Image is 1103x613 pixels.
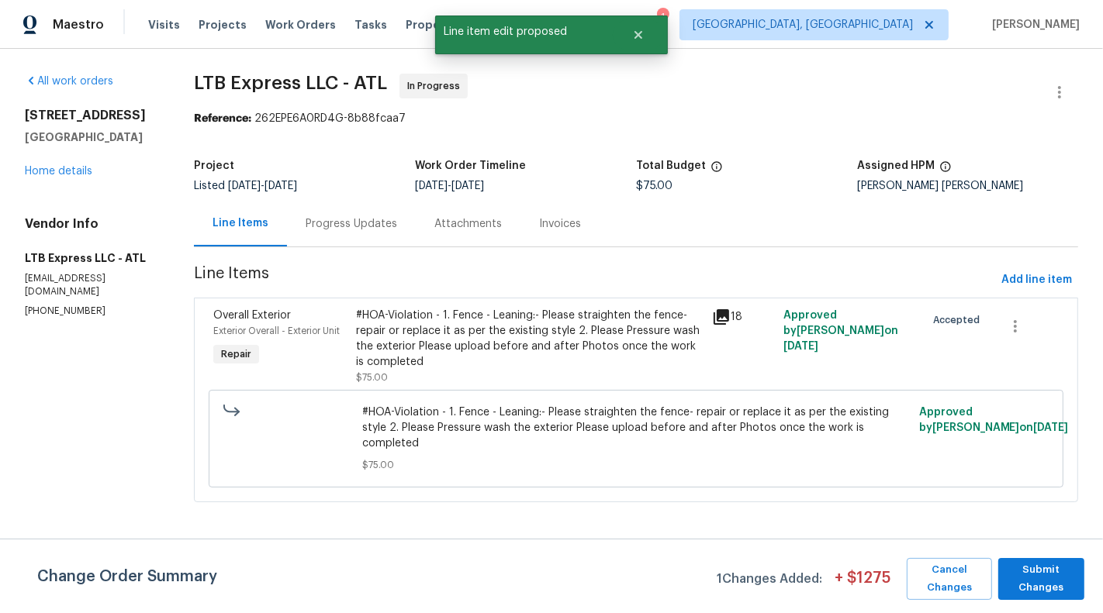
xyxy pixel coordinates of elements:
span: Approved by [PERSON_NAME] on [783,310,898,352]
h5: Assigned HPM [857,160,935,171]
span: Maestro [53,17,104,33]
span: [PERSON_NAME] [986,17,1080,33]
span: Overall Exterior [213,310,291,321]
h5: Project [194,160,234,171]
span: - [415,181,484,191]
span: Visits [148,17,180,33]
span: Projects [199,17,247,33]
p: [PHONE_NUMBER] [25,305,157,318]
span: $75.00 [356,373,388,382]
span: In Progress [407,78,466,94]
h5: LTB Express LLC - ATL [25,250,157,266]
span: Listed [194,181,297,191]
span: [DATE] [1034,422,1069,433]
p: [EMAIL_ADDRESS][DOMAIN_NAME] [25,272,157,298]
div: Attachments [434,216,502,232]
h2: [STREET_ADDRESS] [25,108,157,123]
div: Progress Updates [306,216,397,232]
a: Home details [25,166,92,177]
h5: [GEOGRAPHIC_DATA] [25,129,157,145]
b: Reference: [194,113,251,124]
span: The hpm assigned to this work order. [939,160,952,181]
span: [GEOGRAPHIC_DATA], [GEOGRAPHIC_DATA] [693,17,913,33]
div: Line Items [213,215,268,231]
h5: Work Order Timeline [415,160,526,171]
span: Tasks [354,19,387,30]
div: 262EPE6A0RD4G-8b88fcaa7 [194,111,1078,126]
span: Accepted [933,312,986,328]
div: #HOA-Violation - 1. Fence - Leaning:- Please straighten the fence- repair or replace it as per th... [356,308,703,370]
span: Properties [406,17,466,33]
span: - [228,181,297,191]
button: Close [613,19,664,50]
div: [PERSON_NAME] [PERSON_NAME] [857,181,1078,191]
div: Invoices [539,216,581,232]
span: $75.00 [636,181,673,191]
span: Line item edit proposed [435,15,613,48]
span: [DATE] [451,181,484,191]
div: 18 [712,308,774,326]
h4: Vendor Info [25,216,157,232]
span: LTB Express LLC - ATL [194,74,387,92]
a: All work orders [25,76,113,87]
span: The total cost of line items that have been proposed by Opendoor. This sum includes line items th... [711,160,723,181]
span: Add line item [1001,270,1072,290]
span: [DATE] [415,181,448,191]
button: Add line item [995,266,1078,294]
span: Exterior Overall - Exterior Unit [213,326,340,336]
span: #HOA-Violation - 1. Fence - Leaning:- Please straighten the fence- repair or replace it as per th... [363,405,910,451]
span: $75.00 [363,457,910,473]
div: 1 [657,9,668,25]
span: Repair [215,346,258,362]
span: [DATE] [265,181,297,191]
span: Work Orders [265,17,336,33]
span: Line Items [194,266,995,294]
h5: Total Budget [636,160,706,171]
span: [DATE] [783,341,818,352]
span: Approved by [PERSON_NAME] on [919,407,1069,433]
span: [DATE] [228,181,261,191]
